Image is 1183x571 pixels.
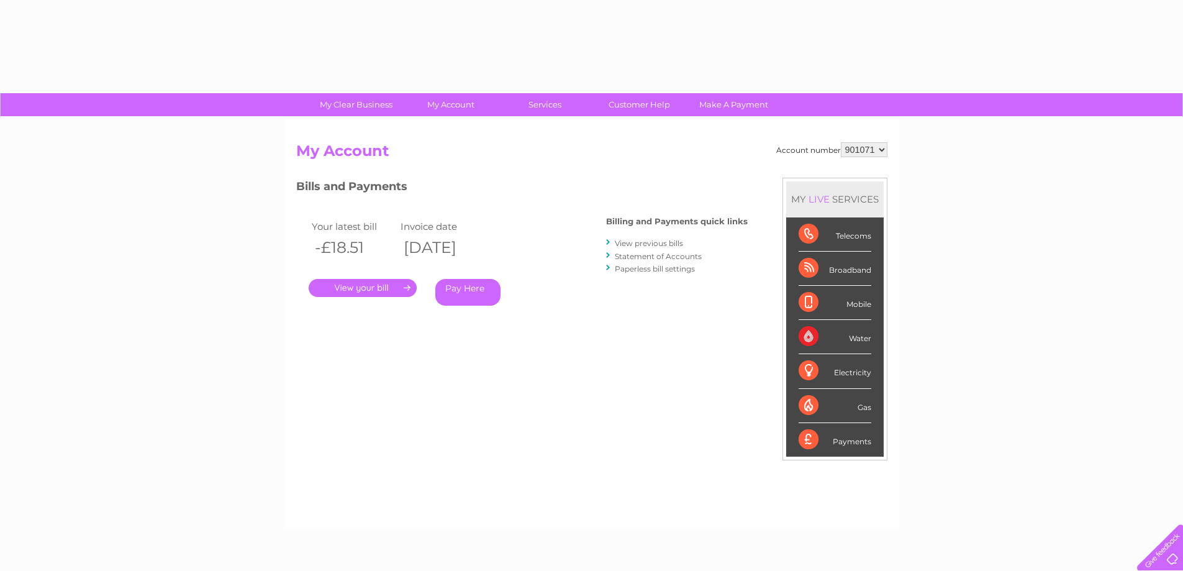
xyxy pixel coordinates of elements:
td: Your latest bill [309,218,398,235]
div: MY SERVICES [786,181,884,217]
h2: My Account [296,142,887,166]
a: . [309,279,417,297]
div: Account number [776,142,887,157]
a: View previous bills [615,239,683,248]
a: My Account [399,93,502,116]
div: LIVE [806,193,832,205]
th: -£18.51 [309,235,398,260]
a: Statement of Accounts [615,252,702,261]
h3: Bills and Payments [296,178,748,199]
div: Electricity [799,354,871,388]
td: Invoice date [397,218,487,235]
a: Pay Here [435,279,501,306]
h4: Billing and Payments quick links [606,217,748,226]
div: Broadband [799,252,871,286]
a: Customer Help [588,93,691,116]
div: Gas [799,389,871,423]
div: Payments [799,423,871,457]
div: Mobile [799,286,871,320]
div: Water [799,320,871,354]
a: Make A Payment [682,93,785,116]
div: Telecoms [799,217,871,252]
a: My Clear Business [305,93,407,116]
a: Services [494,93,596,116]
a: Paperless bill settings [615,264,695,273]
th: [DATE] [397,235,487,260]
